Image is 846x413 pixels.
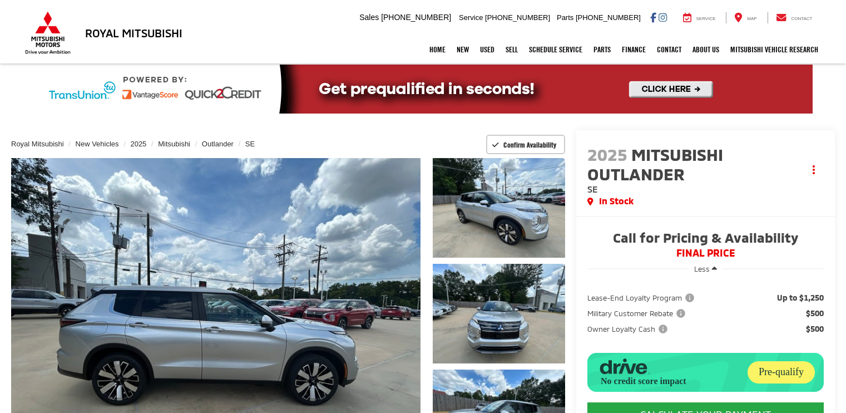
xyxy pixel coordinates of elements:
span: Contact [791,16,812,21]
span: Call for Pricing & Availability [587,231,824,248]
img: Mitsubishi [23,11,73,55]
span: Service [459,13,483,22]
button: Confirm Availability [486,135,566,154]
span: Service [696,16,716,21]
span: [PHONE_NUMBER] [485,13,550,22]
span: $500 [806,323,824,335]
span: [PHONE_NUMBER] [576,13,641,22]
span: Map [747,16,756,21]
a: Schedule Service: Opens in a new tab [523,36,588,63]
span: $500 [806,308,824,319]
span: Confirm Availability [503,140,556,149]
a: Instagram: Click to visit our Instagram page [659,13,667,22]
a: Mitsubishi [158,140,190,148]
a: Map [726,12,765,23]
a: Service [675,12,724,23]
h3: Royal Mitsubishi [85,27,182,39]
a: Expand Photo 2 [433,264,565,363]
a: Parts: Opens in a new tab [588,36,616,63]
a: Home [424,36,451,63]
span: Sales [359,13,379,22]
img: 2025 Mitsubishi Outlander SE [431,263,566,365]
a: Used [474,36,500,63]
button: Actions [804,160,824,180]
img: 2025 Mitsubishi Outlander SE [431,157,566,259]
span: Military Customer Rebate [587,308,687,319]
a: Expand Photo 1 [433,158,565,258]
span: Lease-End Loyalty Program [587,292,696,303]
a: Contact [768,12,821,23]
a: SE [245,140,255,148]
span: [PHONE_NUMBER] [381,13,451,22]
a: Finance [616,36,651,63]
span: 2025 [587,144,627,164]
a: New Vehicles [76,140,119,148]
button: Military Customer Rebate [587,308,689,319]
a: Sell [500,36,523,63]
a: Facebook: Click to visit our Facebook page [650,13,656,22]
img: Quick2Credit [34,65,813,114]
a: New [451,36,474,63]
a: Mitsubishi Vehicle Research [725,36,824,63]
span: Parts [557,13,573,22]
span: Mitsubishi Outlander [587,144,723,184]
span: SE [587,184,598,194]
a: 2025 [130,140,146,148]
span: Owner Loyalty Cash [587,323,670,335]
span: dropdown dots [813,165,815,174]
button: Owner Loyalty Cash [587,323,671,335]
button: Lease-End Loyalty Program [587,292,698,303]
button: Less [689,259,723,279]
a: Outlander [202,140,234,148]
span: In Stock [599,195,634,208]
a: Contact [651,36,687,63]
a: About Us [687,36,725,63]
span: Up to $1,250 [777,292,824,303]
span: Less [694,264,710,273]
a: Royal Mitsubishi [11,140,64,148]
span: FINAL PRICE [587,248,824,259]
